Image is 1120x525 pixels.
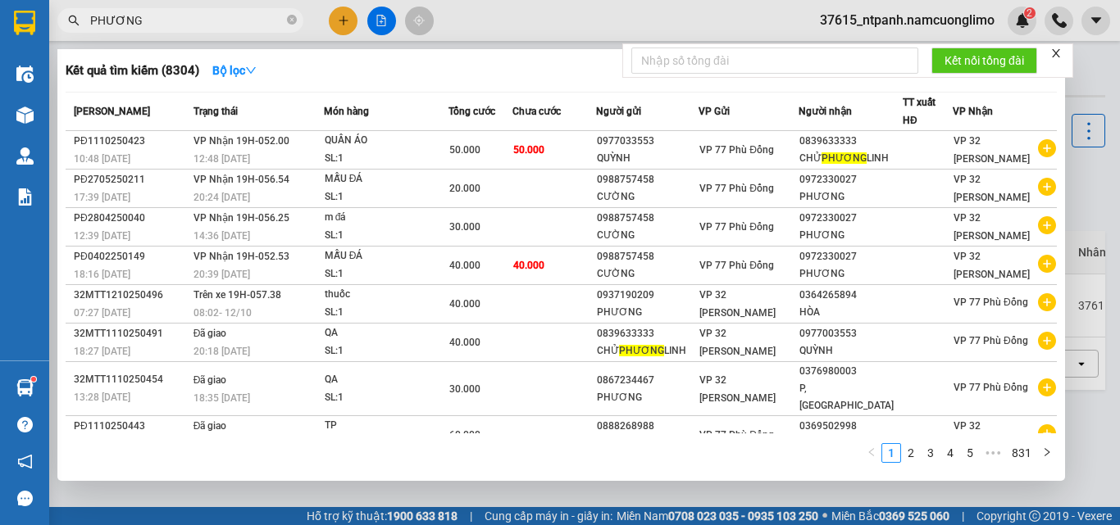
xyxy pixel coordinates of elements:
span: 18:35 [DATE] [193,392,250,404]
a: 2 [902,444,920,462]
span: PHƯƠNG [619,345,664,356]
div: HÒA [799,304,902,321]
span: Chưa cước [512,106,561,117]
div: CƯỜNG [597,188,699,206]
span: VP 77 Phù Đổng [699,144,774,156]
span: PHƯƠNG [822,152,867,164]
div: PĐ1110250443 [74,418,189,435]
img: warehouse-icon [16,379,34,396]
span: 20.000 [449,183,480,194]
sup: 1 [31,377,36,382]
li: 4 [940,443,960,463]
div: PHƯƠNG [799,188,902,206]
span: left [867,447,876,457]
span: VP 32 [PERSON_NAME] [954,212,1030,242]
span: notification [17,454,33,469]
div: TP [325,417,448,435]
span: VP 77 Phù Đổng [699,183,774,194]
div: QA [325,371,448,389]
div: 32MTT1110250491 [74,325,189,342]
div: 32MTT1210250496 [74,287,189,304]
span: plus-circle [1038,139,1056,157]
span: 17:39 [DATE] [74,192,130,203]
div: PHƯƠNG [597,304,699,321]
span: Người nhận [799,106,852,117]
h3: Kết quả tìm kiếm ( 8304 ) [66,62,199,79]
div: 0972330027 [799,210,902,227]
span: 13:28 [DATE] [74,391,130,403]
button: Kết nối tổng đài [931,48,1037,74]
span: 12:39 [DATE] [74,230,130,242]
span: plus-circle [1038,378,1056,396]
img: warehouse-icon [16,66,34,83]
span: plus-circle [1038,178,1056,196]
div: QUỲNH [799,342,902,360]
div: 0977033553 [597,133,699,150]
span: plus-circle [1038,424,1056,442]
span: plus-circle [1038,293,1056,311]
span: VP Nhận 19H-056.54 [193,174,289,185]
div: SL: 1 [325,265,448,283]
span: VP Nhận [953,106,993,117]
div: 0867234467 [597,372,699,389]
span: Người gửi [596,106,641,117]
div: QUẦN ÁO [325,132,448,150]
span: VP 32 [PERSON_NAME] [699,328,776,357]
div: 0972330027 [799,248,902,265]
a: 5 [961,444,979,462]
img: solution-icon [16,188,34,206]
span: Món hàng [324,106,369,117]
div: P, [GEOGRAPHIC_DATA] [799,380,902,414]
li: Next Page [1037,443,1057,463]
span: 30.000 [449,221,480,233]
div: 0937190209 [597,287,699,304]
div: m đá [325,209,448,227]
div: PHƯƠNG [799,265,902,283]
span: VP Nhận 19H-056.25 [193,212,289,224]
a: 831 [1007,444,1036,462]
div: CHỬ LINH [597,342,699,360]
div: MẪU ĐÁ [325,170,448,188]
li: 5 [960,443,980,463]
span: close-circle [287,15,297,25]
span: 40.000 [449,337,480,348]
div: thuốc [325,286,448,304]
div: 0977003553 [799,325,902,342]
span: right [1042,447,1052,457]
a: 1 [882,444,900,462]
li: 1 [881,443,901,463]
span: 60.000 [449,429,480,441]
div: PĐ2804250040 [74,210,189,227]
div: 0364265894 [799,287,902,304]
img: logo-vxr [14,11,35,35]
img: warehouse-icon [16,106,34,124]
div: QUỲNH [597,150,699,167]
span: 10:48 [DATE] [74,153,130,165]
span: Đã giao [193,420,227,432]
span: Trên xe 19H-057.38 [193,289,281,301]
div: SL: 1 [325,150,448,168]
span: 20:24 [DATE] [193,192,250,203]
span: 20:18 [DATE] [193,346,250,357]
span: 50.000 [513,144,544,156]
span: VP 32 [PERSON_NAME] [699,374,776,404]
span: 18:27 [DATE] [74,346,130,357]
li: 3 [921,443,940,463]
span: VP 77 Phù Đổng [699,221,774,233]
span: VP 77 Phù Đổng [954,382,1028,393]
div: PĐ0402250149 [74,248,189,265]
span: message [17,491,33,506]
li: Next 5 Pages [980,443,1006,463]
div: SL: 1 [325,188,448,206]
span: VP 77 Phù Đổng [699,429,774,441]
span: plus-circle [1038,332,1056,350]
span: VP 77 Phù Đổng [954,335,1028,346]
span: search [68,15,80,26]
span: VP 32 [PERSON_NAME] [954,135,1030,165]
div: PĐ1110250423 [74,133,189,150]
div: CHỬ LINH [799,150,902,167]
span: Kết nối tổng đài [945,52,1024,70]
span: 40.000 [449,298,480,310]
div: 0376980003 [799,363,902,380]
div: 0988757458 [597,248,699,265]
